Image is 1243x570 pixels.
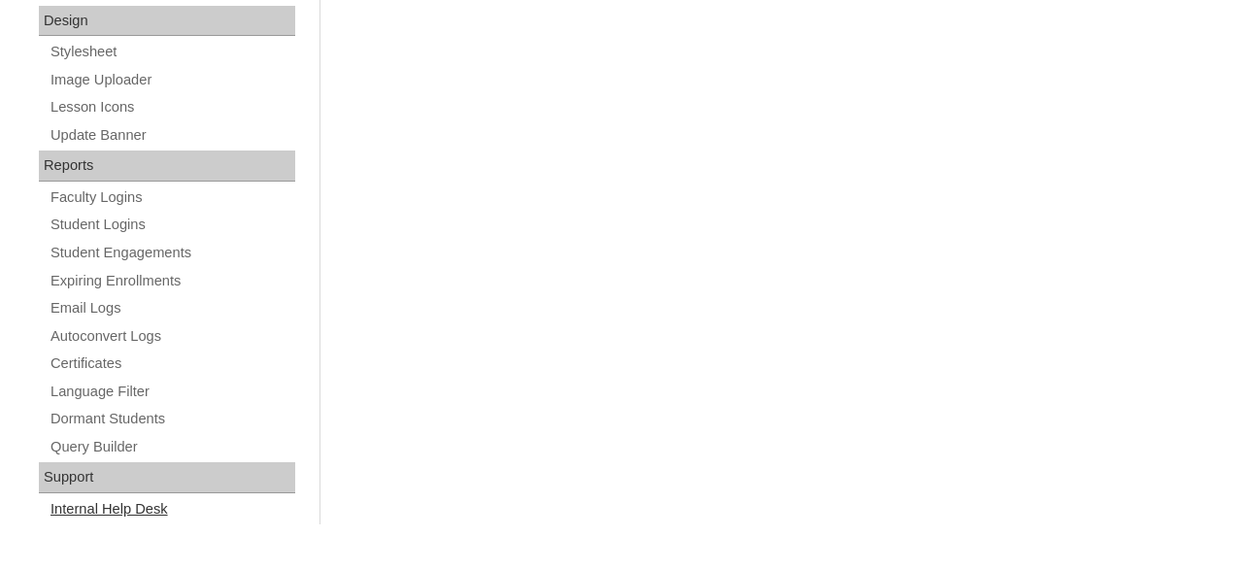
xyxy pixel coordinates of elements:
[49,324,295,349] a: Autoconvert Logs
[49,185,295,210] a: Faculty Logins
[49,497,295,521] a: Internal Help Desk
[49,269,295,293] a: Expiring Enrollments
[49,296,295,320] a: Email Logs
[49,40,295,64] a: Stylesheet
[49,407,295,431] a: Dormant Students
[39,462,295,493] div: Support
[49,213,295,237] a: Student Logins
[49,435,295,459] a: Query Builder
[39,151,295,182] div: Reports
[49,380,295,404] a: Language Filter
[49,68,295,92] a: Image Uploader
[49,123,295,148] a: Update Banner
[39,6,295,37] div: Design
[49,352,295,376] a: Certificates
[49,95,295,119] a: Lesson Icons
[49,241,295,265] a: Student Engagements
